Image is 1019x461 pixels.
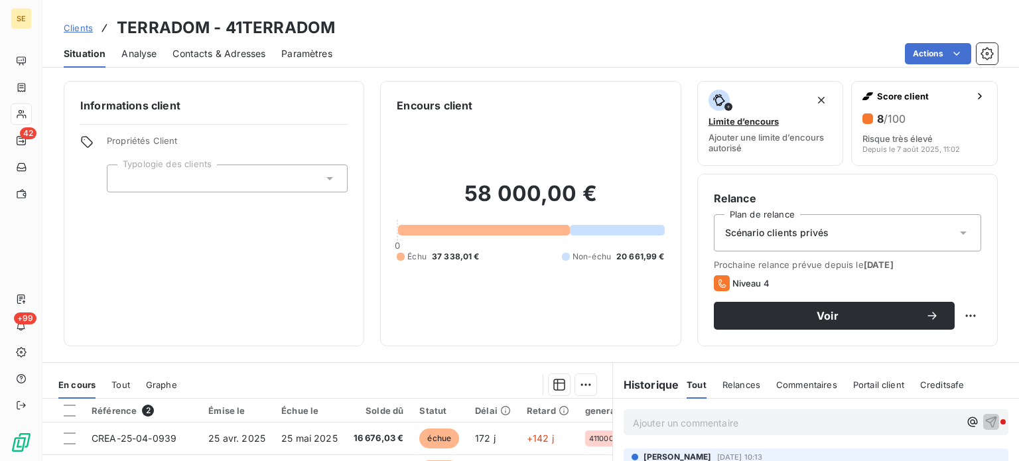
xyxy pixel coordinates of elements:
[714,259,981,270] span: Prochaine relance prévue depuis le
[419,405,459,416] div: Statut
[64,23,93,33] span: Clients
[58,379,96,390] span: En cours
[573,251,611,263] span: Non-échu
[877,91,969,101] span: Score client
[776,379,837,390] span: Commentaires
[419,428,459,448] span: échue
[730,310,925,321] span: Voir
[146,379,177,390] span: Graphe
[862,145,960,153] span: Depuis le 7 août 2025, 11:02
[687,379,707,390] span: Tout
[208,405,265,416] div: Émise le
[118,172,129,184] input: Ajouter une valeur
[709,132,833,153] span: Ajouter une limite d’encours autorisé
[11,8,32,29] div: SE
[853,379,904,390] span: Portail client
[64,47,105,60] span: Situation
[475,405,511,416] div: Délai
[281,47,332,60] span: Paramètres
[862,133,933,144] span: Risque très élevé
[722,379,760,390] span: Relances
[92,405,192,417] div: Référence
[397,98,472,113] h6: Encours client
[717,453,763,461] span: [DATE] 10:13
[877,112,906,125] h6: 8
[208,432,265,444] span: 25 avr. 2025
[407,251,427,263] span: Échu
[616,251,665,263] span: 20 661,99 €
[397,180,664,220] h2: 58 000,00 €
[111,379,130,390] span: Tout
[725,226,829,239] span: Scénario clients privés
[851,81,998,166] button: Score client8/100Risque très élevéDepuis le 7 août 2025, 11:02
[709,116,779,127] span: Limite d’encours
[475,432,496,444] span: 172 j
[527,405,569,416] div: Retard
[974,416,1006,448] iframe: Intercom live chat
[395,240,400,251] span: 0
[281,432,338,444] span: 25 mai 2025
[864,259,894,270] span: [DATE]
[884,112,906,125] span: /100
[80,98,348,113] h6: Informations client
[281,405,338,416] div: Échue le
[432,251,480,263] span: 37 338,01 €
[714,302,955,330] button: Voir
[142,405,154,417] span: 2
[589,434,623,442] span: 41100003
[64,21,93,34] a: Clients
[613,377,679,393] h6: Historique
[920,379,965,390] span: Creditsafe
[20,127,36,139] span: 42
[11,432,32,453] img: Logo LeanPay
[107,135,348,154] span: Propriétés Client
[905,43,971,64] button: Actions
[354,405,404,416] div: Solde dû
[527,432,554,444] span: +142 j
[117,16,335,40] h3: TERRADOM - 41TERRADOM
[121,47,157,60] span: Analyse
[354,432,404,445] span: 16 676,03 €
[92,432,176,444] span: CREA-25-04-0939
[697,81,844,166] button: Limite d’encoursAjouter une limite d’encours autorisé
[714,190,981,206] h6: Relance
[732,278,770,289] span: Niveau 4
[14,312,36,324] span: +99
[585,405,663,416] div: generalAccountId
[172,47,265,60] span: Contacts & Adresses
